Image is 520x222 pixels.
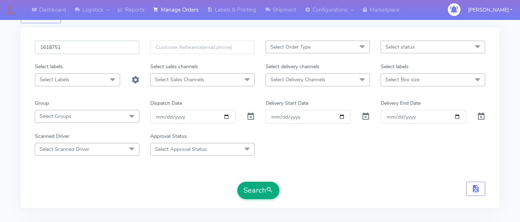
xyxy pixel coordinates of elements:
span: Select Order Type [270,44,311,50]
span: Select Box size [385,76,419,83]
span: Select Approval Status [155,146,207,153]
button: [PERSON_NAME] [463,3,518,17]
label: Delivery Start Date [266,99,308,107]
input: Order Id [35,41,139,54]
button: Search [237,182,279,199]
span: Select Delivery Channels [270,76,325,83]
input: Customer Reference(email,phone) [150,41,255,54]
label: Select labels [35,63,63,70]
label: Select labels [381,63,409,70]
label: Select sales channels [150,63,198,70]
span: Select Sales Channels [155,76,204,83]
label: Delivery End Date [381,99,421,107]
label: Approval Status [150,132,187,140]
span: Select Scanned Driver [40,146,89,153]
label: Scanned Driver [35,132,69,140]
span: Select Groups [40,113,71,120]
span: Select Labels [40,76,69,83]
span: Select status [385,44,415,50]
label: Group [35,99,49,107]
label: Dispatch Date [150,99,182,107]
label: Select delivery channels [266,63,319,70]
